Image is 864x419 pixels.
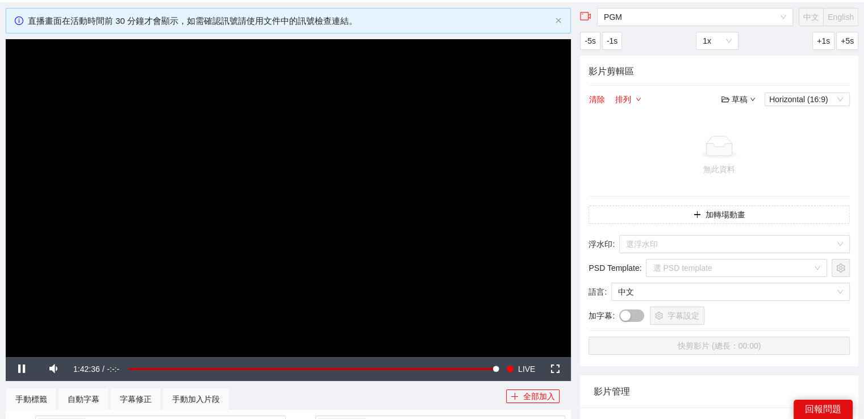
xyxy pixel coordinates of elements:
[129,368,496,370] div: Progress Bar
[636,97,641,103] span: down
[803,12,819,22] span: 中文
[841,35,854,47] span: +5s
[703,32,732,49] span: 1x
[602,32,622,50] button: -1s
[6,357,37,381] button: Pause
[37,357,69,381] button: Mute
[593,163,845,175] div: 無此資料
[650,307,704,325] button: setting字幕設定
[555,17,562,24] button: close
[107,364,119,374] span: -:-:-
[588,64,850,78] h4: 影片剪輯區
[588,206,850,224] button: plus加轉場動畫
[511,392,519,401] span: plus
[721,93,756,106] div: 草稿
[604,9,786,26] span: PGM
[506,389,560,403] button: plus全部加入
[812,32,834,50] button: +1s
[588,309,615,322] span: 加字幕 :
[588,93,606,106] button: 清除
[6,39,571,357] div: Video Player
[518,357,535,381] span: LIVE
[817,35,830,47] span: +1s
[580,11,591,22] span: video-camera
[832,259,850,277] button: setting
[588,238,615,250] span: 浮水印 :
[750,97,756,102] span: down
[594,375,845,408] div: 影片管理
[693,211,701,220] span: plus
[15,393,47,405] div: 手動標籤
[585,35,595,47] span: -5s
[172,393,220,405] div: 手動加入片段
[102,364,105,374] span: /
[794,400,853,419] div: 回報問題
[828,12,854,22] span: English
[618,283,843,300] span: 中文
[73,364,100,374] span: 1:42:36
[769,93,845,106] span: Horizontal (16:9)
[836,32,858,50] button: +5s
[68,393,99,405] div: 自動字幕
[28,14,550,28] div: 直播畫面在活動時間前 30 分鐘才會顯示，如需確認訊號請使用文件中的訊號檢查連結。
[588,262,641,274] span: PSD Template :
[15,16,23,25] span: info-circle
[502,357,539,381] button: Seek to live, currently playing live
[588,286,607,298] span: 語言 :
[588,337,850,355] button: 快剪影片 (總長：00:00)
[607,35,617,47] span: -1s
[539,357,571,381] button: Fullscreen
[580,32,600,50] button: -5s
[120,393,152,405] div: 字幕修正
[615,93,642,106] button: 排列down
[721,95,729,103] span: folder-open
